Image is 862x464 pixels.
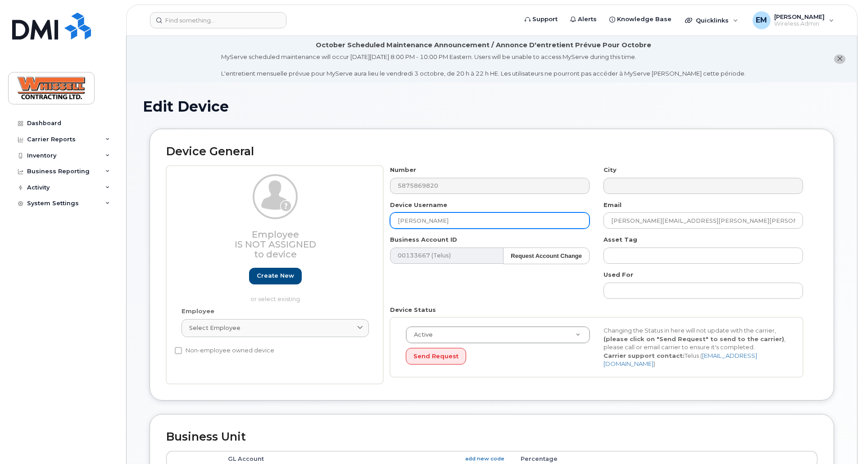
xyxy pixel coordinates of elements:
[181,307,214,315] label: Employee
[249,268,302,284] a: Create new
[390,235,457,244] label: Business Account ID
[181,295,369,303] p: or select existing
[390,166,416,174] label: Number
[597,326,794,368] div: Changing the Status in here will not update with the carrier, , please call or email carrier to e...
[834,54,845,64] button: close notification
[603,235,637,244] label: Asset Tag
[406,327,590,343] a: Active
[390,201,447,209] label: Device Username
[406,348,466,365] button: Send Request
[235,239,316,250] span: Is not assigned
[181,230,369,259] h3: Employee
[189,324,240,332] span: Select employee
[390,306,436,314] label: Device Status
[603,352,685,359] strong: Carrier support contact:
[316,41,651,50] div: October Scheduled Maintenance Announcement / Annonce D'entretient Prévue Pour Octobre
[603,201,622,209] label: Email
[511,252,582,259] strong: Request Account Change
[166,431,817,443] h2: Business Unit
[408,331,433,339] span: Active
[503,248,590,264] button: Request Account Change
[181,319,369,337] a: Select employee
[603,352,757,368] a: [EMAIL_ADDRESS][DOMAIN_NAME]
[175,347,182,354] input: Non-employee owned device
[603,335,784,342] strong: (please click on "Send Request" to send to the carrier)
[603,270,633,279] label: Used For
[603,166,617,174] label: City
[254,249,297,260] span: to device
[221,53,746,78] div: MyServe scheduled maintenance will occur [DATE][DATE] 8:00 PM - 10:00 PM Eastern. Users will be u...
[166,145,817,158] h2: Device General
[465,455,504,463] a: add new code
[143,99,841,114] h1: Edit Device
[175,345,274,356] label: Non-employee owned device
